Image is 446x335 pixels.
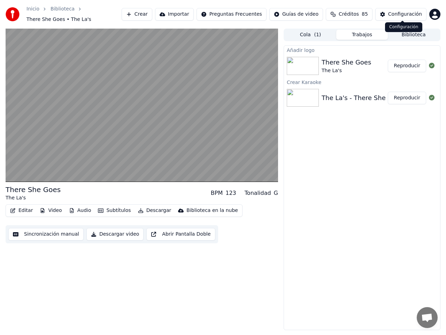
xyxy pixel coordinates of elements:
a: Biblioteca [51,6,75,13]
div: Configuración [388,11,422,18]
nav: breadcrumb [26,6,122,23]
div: Añadir logo [284,46,440,54]
div: The La's - There She Goes [322,93,403,103]
div: There She Goes [322,58,371,67]
div: G [274,189,278,197]
button: Abrir Pantalla Doble [146,228,215,241]
div: There She Goes [6,185,61,195]
button: Trabajos [336,30,388,40]
button: Biblioteca [388,30,439,40]
button: Guías de video [269,8,323,21]
button: Reproducir [388,60,426,72]
a: Inicio [26,6,39,13]
button: Sincronización manual [8,228,84,241]
button: Importar [155,8,194,21]
button: Descargar video [86,228,144,241]
div: 123 [225,189,236,197]
span: There She Goes • The La's [26,16,91,23]
span: ( 1 ) [314,31,321,38]
button: Video [37,206,64,215]
span: Créditos [339,11,359,18]
button: Subtítulos [95,206,133,215]
div: The La's [322,67,371,74]
img: youka [6,7,20,21]
div: Chat abierto [417,307,438,328]
div: Crear Karaoke [284,78,440,86]
button: Audio [66,206,94,215]
button: Crear [122,8,152,21]
button: Cola [285,30,336,40]
button: Configuración [375,8,426,21]
button: Créditos85 [326,8,372,21]
span: 85 [362,11,368,18]
button: Preguntas Frecuentes [197,8,267,21]
div: The La's [6,195,61,201]
div: Configuración [385,22,422,32]
button: Descargar [135,206,174,215]
div: BPM [211,189,223,197]
button: Editar [7,206,36,215]
div: Tonalidad [245,189,271,197]
div: Biblioteca en la nube [186,207,238,214]
button: Reproducir [388,92,426,104]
